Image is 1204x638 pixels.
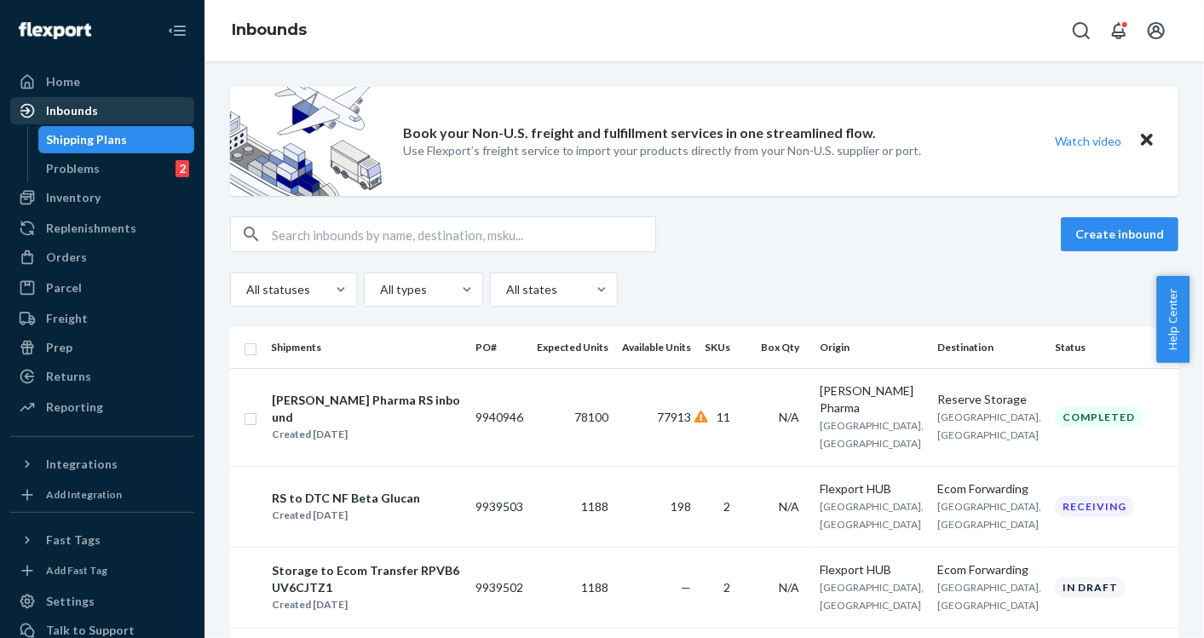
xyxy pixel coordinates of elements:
[530,327,615,368] th: Expected Units
[19,22,91,39] img: Flexport logo
[10,363,194,390] a: Returns
[937,411,1041,441] span: [GEOGRAPHIC_DATA], [GEOGRAPHIC_DATA]
[1055,496,1134,517] div: Receiving
[820,480,924,497] div: Flexport HUB
[264,327,469,368] th: Shipments
[744,327,813,368] th: Box Qty
[820,500,924,531] span: [GEOGRAPHIC_DATA], [GEOGRAPHIC_DATA]
[779,499,799,514] span: N/A
[10,215,194,242] a: Replenishments
[469,327,530,368] th: PO#
[46,563,107,578] div: Add Fast Tag
[46,279,82,296] div: Parcel
[38,155,195,182] a: Problems2
[47,160,101,177] div: Problems
[34,12,95,27] span: Soporte
[10,588,194,615] a: Settings
[272,426,461,443] div: Created [DATE]
[272,490,420,507] div: RS to DTC NF Beta Glucan
[10,184,194,211] a: Inventory
[717,410,730,424] span: 11
[1055,406,1143,428] div: Completed
[10,394,194,421] a: Reporting
[1139,14,1173,48] button: Open account menu
[937,500,1041,531] span: [GEOGRAPHIC_DATA], [GEOGRAPHIC_DATA]
[937,581,1041,612] span: [GEOGRAPHIC_DATA], [GEOGRAPHIC_DATA]
[937,391,1041,408] div: Reserve Storage
[723,580,730,595] span: 2
[46,399,103,416] div: Reporting
[403,124,877,143] p: Book your Non-U.S. freight and fulfillment services in one streamlined flow.
[681,580,691,595] span: —
[1156,276,1190,363] button: Help Center
[504,281,506,298] input: All states
[46,310,88,327] div: Freight
[46,189,101,206] div: Inventory
[820,419,924,450] span: [GEOGRAPHIC_DATA], [GEOGRAPHIC_DATA]
[671,499,691,514] span: 198
[46,532,101,549] div: Fast Tags
[46,487,122,502] div: Add Integration
[272,392,461,426] div: [PERSON_NAME] Pharma RS inbound
[10,68,194,95] a: Home
[46,249,87,266] div: Orders
[10,526,194,554] button: Fast Tags
[272,217,655,251] input: Search inbounds by name, destination, msku...
[46,102,98,119] div: Inbounds
[1055,577,1126,598] div: In draft
[930,327,1048,368] th: Destination
[10,334,194,361] a: Prep
[10,305,194,332] a: Freight
[1061,217,1178,251] button: Create inbound
[38,126,195,153] a: Shipping Plans
[160,14,194,48] button: Close Navigation
[820,581,924,612] span: [GEOGRAPHIC_DATA], [GEOGRAPHIC_DATA]
[1044,129,1132,153] button: Watch video
[1064,14,1098,48] button: Open Search Box
[245,281,246,298] input: All statuses
[820,561,924,578] div: Flexport HUB
[10,560,194,581] a: Add Fast Tag
[698,327,744,368] th: SKUs
[272,507,420,524] div: Created [DATE]
[723,499,730,514] span: 2
[469,368,530,466] td: 9940946
[469,466,530,547] td: 9939503
[615,327,698,368] th: Available Units
[937,480,1041,497] div: Ecom Forwarding
[1136,129,1158,153] button: Close
[10,451,194,478] button: Integrations
[176,160,189,177] div: 2
[272,596,461,613] div: Created [DATE]
[937,561,1041,578] div: Ecom Forwarding
[779,410,799,424] span: N/A
[581,580,608,595] span: 1188
[657,410,691,424] span: 77913
[46,368,91,385] div: Returns
[47,131,128,148] div: Shipping Plans
[272,562,461,596] div: Storage to Ecom Transfer RPVB6UV6CJTZ1
[1102,14,1136,48] button: Open notifications
[46,456,118,473] div: Integrations
[46,593,95,610] div: Settings
[232,20,307,39] a: Inbounds
[46,73,80,90] div: Home
[218,6,320,55] ol: breadcrumbs
[46,220,136,237] div: Replenishments
[46,339,72,356] div: Prep
[10,244,194,271] a: Orders
[10,485,194,505] a: Add Integration
[574,410,608,424] span: 78100
[820,382,924,417] div: [PERSON_NAME] Pharma
[581,499,608,514] span: 1188
[813,327,930,368] th: Origin
[403,142,922,159] p: Use Flexport’s freight service to import your products directly from your Non-U.S. supplier or port.
[10,274,194,302] a: Parcel
[469,547,530,628] td: 9939502
[10,97,194,124] a: Inbounds
[779,580,799,595] span: N/A
[378,281,380,298] input: All types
